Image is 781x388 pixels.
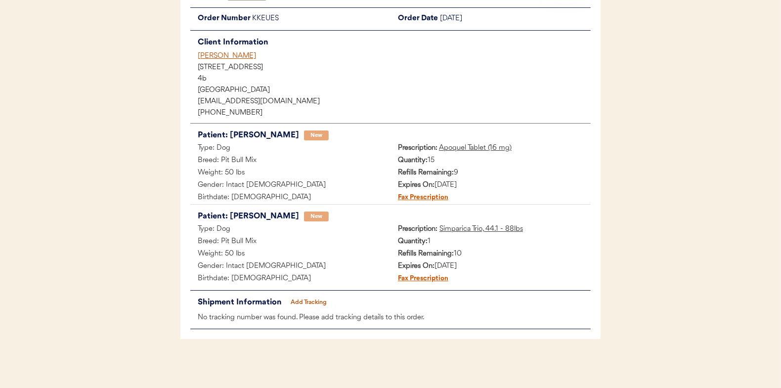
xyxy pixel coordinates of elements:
div: Fax Prescription [390,192,448,204]
div: Order Date [390,13,440,25]
strong: Expires On: [398,262,434,270]
div: Breed: Pit Bull Mix [190,155,390,167]
div: Weight: 50 lbs [190,248,390,260]
div: Client Information [198,36,591,49]
div: Breed: Pit Bull Mix [190,236,390,248]
div: Gender: Intact [DEMOGRAPHIC_DATA] [190,260,390,273]
div: Weight: 50 lbs [190,167,390,179]
div: Fax Prescription [390,273,448,285]
div: Order Number [190,13,252,25]
div: [DATE] [390,179,591,192]
div: [STREET_ADDRESS] [198,64,591,71]
div: [GEOGRAPHIC_DATA] [198,87,591,94]
button: Add Tracking [284,296,334,309]
div: 15 [390,155,591,167]
div: [EMAIL_ADDRESS][DOMAIN_NAME] [198,98,591,105]
div: Patient: [PERSON_NAME] [198,129,299,142]
div: Birthdate: [DEMOGRAPHIC_DATA] [190,273,390,285]
div: 4b [198,76,591,83]
div: [PHONE_NUMBER] [198,110,591,117]
div: Type: Dog [190,223,390,236]
strong: Quantity: [398,157,428,164]
div: KKEUES [252,13,390,25]
div: 1 [390,236,591,248]
div: [PERSON_NAME] [198,51,591,61]
strong: Refills Remaining: [398,169,454,176]
div: Shipment Information [198,296,284,309]
strong: Prescription: [398,225,437,233]
strong: Refills Remaining: [398,250,454,258]
strong: Quantity: [398,238,428,245]
div: Patient: [PERSON_NAME] [198,210,299,223]
div: [DATE] [390,260,591,273]
div: 9 [390,167,591,179]
strong: Expires On: [398,181,434,189]
u: Simparica Trio, 44.1 - 88lbs [439,225,523,233]
u: Apoquel Tablet (16 mg) [439,144,512,152]
div: 10 [390,248,591,260]
div: No tracking number was found. Please add tracking details to this order. [190,312,591,324]
div: Gender: Intact [DEMOGRAPHIC_DATA] [190,179,390,192]
div: Birthdate: [DEMOGRAPHIC_DATA] [190,192,390,204]
div: Type: Dog [190,142,390,155]
div: [DATE] [440,13,591,25]
strong: Prescription: [398,144,437,152]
